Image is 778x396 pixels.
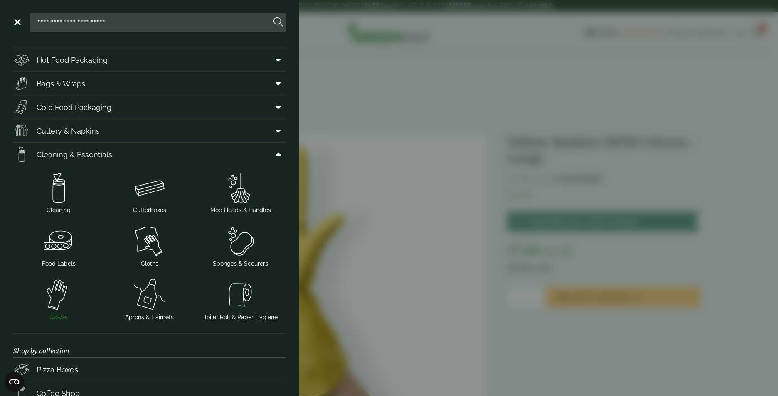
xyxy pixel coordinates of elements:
img: Deli_box.svg [13,51,30,68]
a: Food Labels [17,223,101,270]
a: Bags & Wraps [13,72,286,95]
h3: Shop by collection [13,334,286,358]
img: open-wipe.svg [13,146,30,163]
a: Sponges & Scourers [198,223,283,270]
a: Cloths [108,223,192,270]
img: open-wipe.svg [17,171,101,204]
a: Cleaning & Essentials [13,143,286,166]
span: Hot Food Packaging [37,54,108,66]
a: Cutlery & Napkins [13,119,286,142]
img: cloth-1.svg [108,225,192,258]
img: mop-copy-1.svg [198,171,283,204]
img: Paper_carriers.svg [13,75,30,92]
a: Cold Food Packaging [13,95,286,119]
span: Sponges & Scourers [213,259,268,268]
span: Pizza Boxes [37,364,78,375]
span: Cutlery & Napkins [37,125,100,137]
img: Cutlery.svg [13,122,30,139]
a: Toilet Roll & Paper Hygiene [198,276,283,323]
a: Pizza Boxes [13,358,286,381]
span: Cutterboxes [133,206,166,215]
span: Cleaning [47,206,71,215]
img: Sandwich_box.svg [13,99,30,115]
span: Food Labels [42,259,76,268]
img: apron-1.svg [108,278,192,311]
span: Cloths [141,259,158,268]
img: glove-1.svg [17,278,101,311]
button: Open CMP widget [4,372,24,392]
span: Bags & Wraps [37,78,85,89]
a: Mop Heads & Handles [198,169,283,216]
a: Gloves [17,276,101,323]
span: Gloves [49,313,68,322]
a: Hot Food Packaging [13,48,286,71]
img: Pizza_boxes.svg [13,361,30,378]
span: Aprons & Hairnets [125,313,174,322]
a: Cutterboxes [108,169,192,216]
img: food-label-copy-1.svg [17,225,101,258]
span: Mop Heads & Handles [210,206,271,215]
span: Cleaning & Essentials [37,149,112,160]
img: Cutterbox.svg [108,171,192,204]
img: sponge-1.svg [198,225,283,258]
img: toilet-roll-1.svg [198,278,283,311]
a: Cleaning [17,169,101,216]
span: Toilet Roll & Paper Hygiene [204,313,278,322]
span: Cold Food Packaging [37,102,111,113]
a: Aprons & Hairnets [108,276,192,323]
